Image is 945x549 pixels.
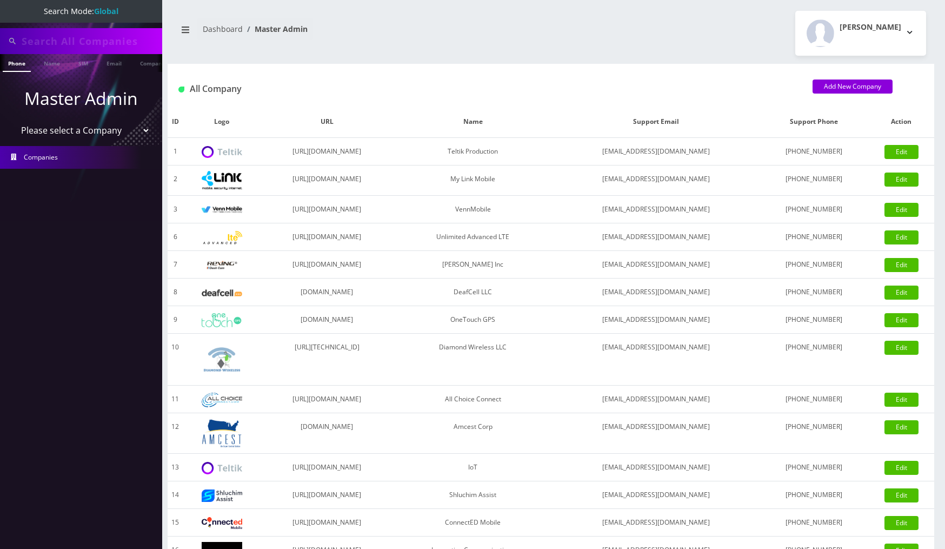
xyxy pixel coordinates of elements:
img: My Link Mobile [202,171,242,190]
td: [EMAIL_ADDRESS][DOMAIN_NAME] [553,454,760,481]
nav: breadcrumb [176,18,543,49]
td: 1 [168,138,183,166]
td: [PHONE_NUMBER] [760,334,869,386]
a: Name [38,54,65,71]
a: SIM [73,54,94,71]
th: Support Phone [760,106,869,138]
td: [PHONE_NUMBER] [760,413,869,454]
td: [PERSON_NAME] Inc [393,251,553,279]
td: [PHONE_NUMBER] [760,251,869,279]
td: [EMAIL_ADDRESS][DOMAIN_NAME] [553,223,760,251]
a: Edit [884,286,919,300]
td: [EMAIL_ADDRESS][DOMAIN_NAME] [553,386,760,413]
img: All Choice Connect [202,393,242,407]
a: Edit [884,230,919,244]
td: [URL][DOMAIN_NAME] [261,196,393,223]
li: Master Admin [243,23,308,35]
span: Companies [24,153,58,162]
img: OneTouch GPS [202,313,242,327]
td: [URL][DOMAIN_NAME] [261,481,393,509]
img: Diamond Wireless LLC [202,339,242,380]
a: Add New Company [813,80,893,94]
a: Edit [884,461,919,475]
h2: [PERSON_NAME] [840,23,901,32]
td: [PHONE_NUMBER] [760,509,869,537]
td: [EMAIL_ADDRESS][DOMAIN_NAME] [553,413,760,454]
td: Diamond Wireless LLC [393,334,553,386]
td: [URL][DOMAIN_NAME] [261,509,393,537]
td: 7 [168,251,183,279]
strong: Global [94,6,118,16]
td: [URL][DOMAIN_NAME] [261,138,393,166]
td: VennMobile [393,196,553,223]
td: [EMAIL_ADDRESS][DOMAIN_NAME] [553,334,760,386]
td: OneTouch GPS [393,306,553,334]
td: 6 [168,223,183,251]
td: [URL][DOMAIN_NAME] [261,251,393,279]
td: IoT [393,454,553,481]
td: Teltik Production [393,138,553,166]
th: Support Email [553,106,760,138]
td: [EMAIL_ADDRESS][DOMAIN_NAME] [553,166,760,196]
td: Shluchim Assist [393,481,553,509]
td: [EMAIL_ADDRESS][DOMAIN_NAME] [553,509,760,537]
td: Unlimited Advanced LTE [393,223,553,251]
a: Edit [884,313,919,327]
th: URL [261,106,393,138]
a: Email [101,54,127,71]
td: [PHONE_NUMBER] [760,454,869,481]
td: [PHONE_NUMBER] [760,386,869,413]
a: Edit [884,203,919,217]
span: Search Mode: [44,6,118,16]
td: [EMAIL_ADDRESS][DOMAIN_NAME] [553,306,760,334]
td: [URL][DOMAIN_NAME] [261,454,393,481]
img: Shluchim Assist [202,490,242,502]
td: 3 [168,196,183,223]
a: Edit [884,258,919,272]
img: IoT [202,462,242,474]
td: [URL][DOMAIN_NAME] [261,386,393,413]
td: 2 [168,166,183,196]
td: 12 [168,413,183,454]
img: Teltik Production [202,146,242,158]
a: Edit [884,341,919,355]
a: Dashboard [203,24,243,34]
td: 13 [168,454,183,481]
td: 11 [168,386,183,413]
td: [EMAIL_ADDRESS][DOMAIN_NAME] [553,481,760,509]
img: ConnectED Mobile [202,517,242,529]
a: Edit [884,420,919,434]
td: [PHONE_NUMBER] [760,481,869,509]
td: 8 [168,279,183,306]
img: Amcest Corp [202,419,242,448]
td: [PHONE_NUMBER] [760,279,869,306]
td: [EMAIL_ADDRESS][DOMAIN_NAME] [553,251,760,279]
td: My Link Mobile [393,166,553,196]
th: ID [168,106,183,138]
td: [PHONE_NUMBER] [760,223,869,251]
td: All Choice Connect [393,386,553,413]
a: Edit [884,145,919,159]
td: 14 [168,481,183,509]
img: DeafCell LLC [202,289,242,296]
th: Name [393,106,553,138]
td: [EMAIL_ADDRESS][DOMAIN_NAME] [553,138,760,166]
td: [DOMAIN_NAME] [261,306,393,334]
td: Amcest Corp [393,413,553,454]
td: 10 [168,334,183,386]
a: Edit [884,516,919,530]
th: Logo [183,106,261,138]
img: Unlimited Advanced LTE [202,231,242,244]
td: [PHONE_NUMBER] [760,138,869,166]
td: [DOMAIN_NAME] [261,279,393,306]
input: Search All Companies [22,31,159,51]
td: 9 [168,306,183,334]
th: Action [869,106,934,138]
td: [URL][DOMAIN_NAME] [261,166,393,196]
td: [PHONE_NUMBER] [760,306,869,334]
td: [URL][TECHNICAL_ID] [261,334,393,386]
td: [DOMAIN_NAME] [261,413,393,454]
a: Company [135,54,171,71]
img: Rexing Inc [202,260,242,270]
td: [EMAIL_ADDRESS][DOMAIN_NAME] [553,279,760,306]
